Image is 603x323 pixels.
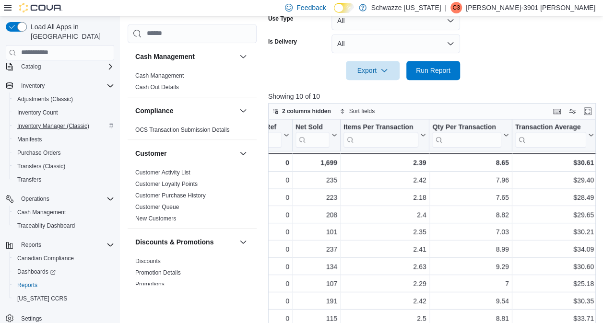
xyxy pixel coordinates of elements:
[432,157,508,168] div: 8.65
[13,279,41,291] a: Reports
[17,95,73,103] span: Adjustments (Classic)
[13,147,114,159] span: Purchase Orders
[17,109,58,116] span: Inventory Count
[135,126,230,134] span: OCS Transaction Submission Details
[135,192,206,199] a: Customer Purchase History
[236,243,289,255] div: 0
[296,278,337,289] div: 107
[17,149,61,157] span: Purchase Orders
[432,174,508,186] div: 7.96
[10,252,118,265] button: Canadian Compliance
[268,15,293,23] label: Use Type
[13,253,78,264] a: Canadian Compliance
[10,292,118,305] button: [US_STATE] CCRS
[21,241,41,249] span: Reports
[236,157,289,168] div: 0
[343,157,426,168] div: 2.39
[236,174,289,186] div: 0
[515,123,586,147] div: Transaction Average
[27,22,114,41] span: Load All Apps in [GEOGRAPHIC_DATA]
[135,52,195,61] h3: Cash Management
[135,204,179,210] a: Customer Queue
[236,295,289,307] div: 0
[445,2,447,13] p: |
[515,295,594,307] div: $30.35
[135,169,190,176] a: Customer Activity List
[343,295,426,307] div: 2.42
[17,208,66,216] span: Cash Management
[21,82,45,90] span: Inventory
[13,279,114,291] span: Reports
[17,222,75,230] span: Traceabilty Dashboard
[17,80,114,92] span: Inventory
[236,123,281,132] div: Invoices Ref
[296,226,337,238] div: 101
[343,209,426,220] div: 2.4
[10,278,118,292] button: Reports
[432,192,508,203] div: 7.65
[17,136,42,143] span: Manifests
[582,105,593,117] button: Enter fullscreen
[17,239,114,251] span: Reports
[135,281,165,288] a: Promotions
[135,149,166,158] h3: Customer
[135,169,190,176] span: Customer Activity List
[17,122,89,130] span: Inventory Manager (Classic)
[515,123,594,147] button: Transaction Average
[10,160,118,173] button: Transfers (Classic)
[515,261,594,272] div: $30.60
[17,193,114,205] span: Operations
[135,106,173,115] h3: Compliance
[515,123,586,132] div: Transaction Average
[17,281,37,289] span: Reports
[13,174,114,185] span: Transfers
[515,278,594,289] div: $25.18
[236,123,281,147] div: Invoices Ref
[2,192,118,206] button: Operations
[432,243,508,255] div: 8.99
[17,193,53,205] button: Operations
[237,236,249,248] button: Discounts & Promotions
[17,176,41,184] span: Transfers
[135,180,198,188] span: Customer Loyalty Points
[236,226,289,238] div: 0
[13,161,114,172] span: Transfers (Classic)
[236,209,289,220] div: 0
[343,123,426,147] button: Items Per Transaction
[13,207,70,218] a: Cash Management
[296,243,337,255] div: 237
[10,219,118,232] button: Traceabilty Dashboard
[282,107,331,115] span: 2 columns hidden
[19,3,62,12] img: Cova
[343,174,426,186] div: 2.42
[135,181,198,187] a: Customer Loyalty Points
[515,192,594,203] div: $28.49
[466,2,595,13] p: [PERSON_NAME]-3901 [PERSON_NAME]
[17,61,45,72] button: Catalog
[2,60,118,73] button: Catalog
[10,146,118,160] button: Purchase Orders
[515,174,594,186] div: $29.40
[135,237,236,247] button: Discounts & Promotions
[13,93,114,105] span: Adjustments (Classic)
[334,3,354,13] input: Dark Mode
[17,61,114,72] span: Catalog
[432,123,501,132] div: Qty Per Transaction
[237,51,249,62] button: Cash Management
[17,239,45,251] button: Reports
[416,66,450,75] span: Run Report
[406,61,460,80] button: Run Report
[10,133,118,146] button: Manifests
[135,72,184,79] a: Cash Management
[236,278,289,289] div: 0
[135,215,176,222] a: New Customers
[13,253,114,264] span: Canadian Compliance
[268,38,297,46] label: Is Delivery
[450,2,462,13] div: Cagney-3901 Martine
[343,123,419,132] div: Items Per Transaction
[432,278,508,289] div: 7
[432,226,508,238] div: 7.03
[13,161,69,172] a: Transfers (Classic)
